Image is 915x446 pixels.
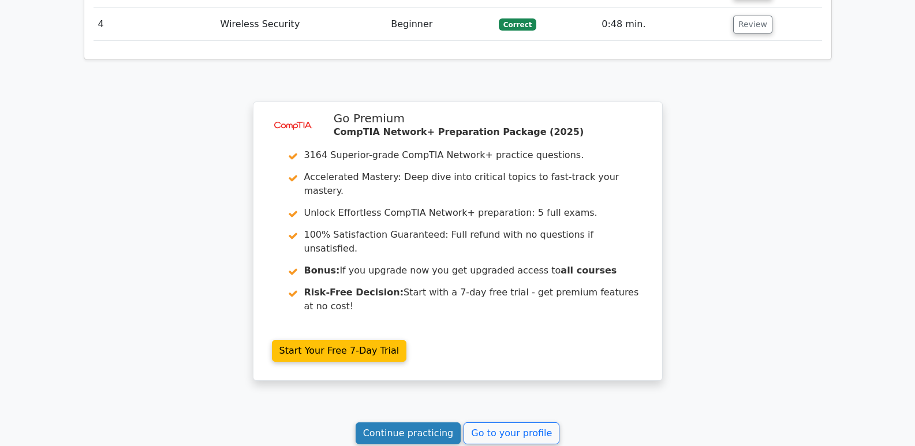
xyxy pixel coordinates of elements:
[464,422,559,444] a: Go to your profile
[597,8,729,41] td: 0:48 min.
[499,18,536,30] span: Correct
[216,8,387,41] td: Wireless Security
[356,422,461,444] a: Continue practicing
[386,8,494,41] td: Beginner
[94,8,216,41] td: 4
[733,16,772,33] button: Review
[272,340,407,362] a: Start Your Free 7-Day Trial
